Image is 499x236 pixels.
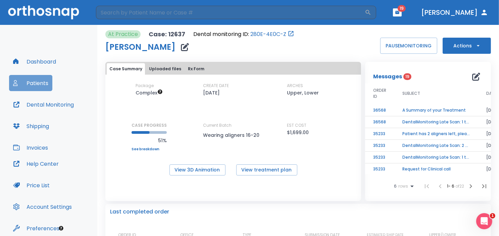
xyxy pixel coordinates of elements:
[9,96,78,113] button: Dental Monitoring
[149,30,185,38] p: Case: 12637
[9,156,63,172] button: Help Center
[185,63,207,75] button: Rx Form
[107,63,145,75] button: Case Summary
[486,90,497,96] span: DATE
[394,140,478,152] td: DentalMonitoring Late Scan: 2 - 4 Weeks Notification
[203,83,229,89] p: CREATE DATE
[365,105,394,116] td: 36568
[9,140,52,156] button: Invoices
[402,90,420,96] span: SUBJECT
[193,30,249,38] p: Dental monitoring ID:
[9,75,52,91] button: Patients
[394,184,397,189] span: 6
[236,164,297,175] button: View treatment plan
[132,147,167,151] a: See breakdown
[108,30,138,38] p: At Practice
[394,116,478,128] td: DentalMonitoring Late Scan: 1 to 2 Weeks Notification
[365,116,394,128] td: 36568
[287,122,306,128] p: EST COST
[443,38,491,54] button: Actions
[287,89,319,97] p: Upper, Lower
[394,128,478,140] td: Patient has 2 aligners left, please order next set!
[132,136,167,145] p: 51%
[365,163,394,175] td: 35233
[8,5,79,19] img: Orthosnap
[136,83,154,89] p: Package
[476,213,492,229] iframe: Intercom live chat
[9,53,60,70] button: Dashboard
[9,199,76,215] button: Account Settings
[169,164,226,175] button: View 3D Animation
[418,6,491,18] button: [PERSON_NAME]
[397,184,408,189] span: rows
[9,118,53,134] button: Shipping
[394,163,478,175] td: Request for Clinical call
[365,152,394,163] td: 35233
[365,140,394,152] td: 35233
[394,105,478,116] td: A Summary of your Treatment
[287,83,303,89] p: ARCHES
[193,30,294,38] div: Open patient in dental monitoring portal
[447,183,455,189] span: 1 - 6
[455,183,464,189] span: of 22
[373,73,402,81] p: Messages
[136,89,163,96] span: Up to 50 Steps (100 aligners)
[96,6,365,19] input: Search by Patient Name or Case #
[107,63,360,75] div: tabs
[132,122,167,128] p: CASE PROGRESS
[380,38,437,54] button: PAUSEMONITORING
[203,122,263,128] p: Current Batch
[146,63,184,75] button: Uploaded files
[105,43,176,51] h1: [PERSON_NAME]
[287,128,309,136] p: $1,699.00
[403,73,411,80] span: 19
[250,30,286,38] a: 280E-4E0C-Z
[365,128,394,140] td: 35233
[110,208,169,216] p: Last completed order
[203,131,263,139] p: Wearing aligners 16-20
[203,89,220,97] p: [DATE]
[9,177,54,193] button: Price List
[394,152,478,163] td: DentalMonitoring Late Scan: 1 to 2 Weeks Notification
[58,225,64,231] div: Tooltip anchor
[490,213,495,219] span: 1
[373,87,386,100] span: ORDER ID
[398,5,406,12] span: 19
